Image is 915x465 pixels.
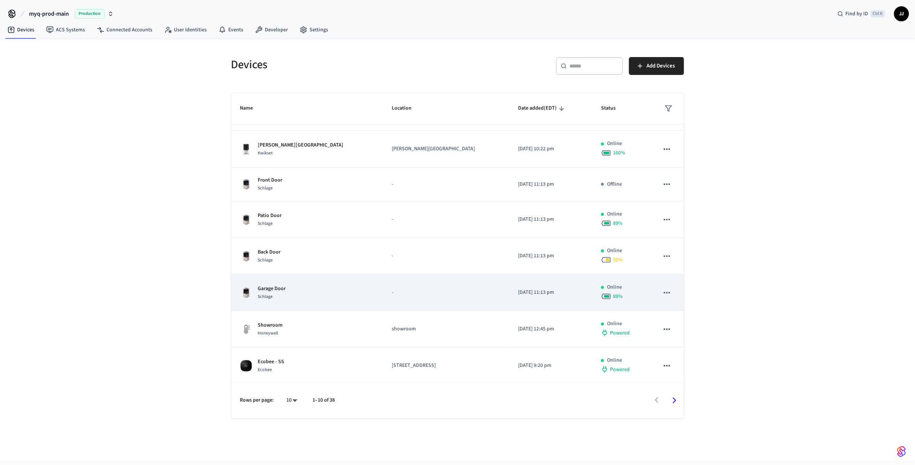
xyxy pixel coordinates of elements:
[894,6,909,21] button: JJ
[518,145,583,153] p: [DATE] 10:22 pm
[91,23,158,37] a: Connected Accounts
[240,178,252,190] img: Schlage Sense Smart Deadbolt with Camelot Trim, Front
[895,7,908,21] span: JJ
[213,23,249,37] a: Events
[258,220,273,227] span: Schlage
[240,323,252,335] img: thermostat_fallback
[846,10,868,18] span: Find by ID
[258,330,279,336] span: Honeywell
[258,257,273,263] span: Schlage
[258,358,285,366] p: Ecobee - SS
[240,143,252,155] img: Kwikset Halo Touchscreen Wifi Enabled Smart Lock, Polished Chrome, Front
[240,103,263,114] span: Name
[75,9,105,19] span: Production
[240,360,252,372] img: ecobee_lite_3
[1,23,40,37] a: Devices
[392,180,500,188] p: -
[240,214,252,226] img: Schlage Sense Smart Deadbolt with Camelot Trim, Front
[518,289,583,296] p: [DATE] 11:13 pm
[392,289,500,296] p: -
[607,180,622,188] p: Offline
[518,180,583,188] p: [DATE] 11:13 pm
[40,23,91,37] a: ACS Systems
[283,395,301,406] div: 10
[249,23,294,37] a: Developer
[607,283,622,291] p: Online
[258,248,281,256] p: Back Door
[392,362,500,370] p: [STREET_ADDRESS]
[258,150,273,156] span: Kwikset
[258,176,283,184] p: Front Door
[610,366,630,373] span: Powered
[518,252,583,260] p: [DATE] 11:13 pm
[601,103,625,114] span: Status
[607,140,622,148] p: Online
[607,247,622,255] p: Online
[240,396,274,404] p: Rows per page:
[647,61,675,71] span: Add Devices
[392,325,500,333] p: showroom
[258,293,273,300] span: Schlage
[240,250,252,262] img: Schlage Sense Smart Deadbolt with Camelot Trim, Front
[518,103,566,114] span: Date added(EDT)
[158,23,213,37] a: User Identities
[258,185,273,191] span: Schlage
[518,362,583,370] p: [DATE] 9:20 pm
[610,329,630,337] span: Powered
[518,216,583,223] p: [DATE] 11:13 pm
[29,9,69,18] span: myq-prod-main
[613,293,623,300] span: 89 %
[313,396,335,404] p: 1–10 of 38
[258,212,282,220] p: Patio Door
[392,145,500,153] p: [PERSON_NAME][GEOGRAPHIC_DATA]
[871,10,885,18] span: Ctrl K
[392,252,500,260] p: -
[392,216,500,223] p: -
[240,287,252,299] img: Schlage Sense Smart Deadbolt with Camelot Trim, Front
[607,210,622,218] p: Online
[832,7,891,21] div: Find by IDCtrl K
[629,57,684,75] button: Add Devices
[613,220,623,227] span: 89 %
[258,141,344,149] p: [PERSON_NAME][GEOGRAPHIC_DATA]
[258,367,272,373] span: Ecobee
[613,256,623,264] span: 55 %
[665,392,683,409] button: Go to next page
[392,103,421,114] span: Location
[607,356,622,364] p: Online
[607,320,622,328] p: Online
[518,325,583,333] p: [DATE] 12:45 pm
[258,285,286,293] p: Garage Door
[258,321,283,329] p: Showroom
[897,446,906,458] img: SeamLogoGradient.69752ec5.svg
[231,57,453,72] h5: Devices
[613,149,625,157] span: 100 %
[294,23,334,37] a: Settings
